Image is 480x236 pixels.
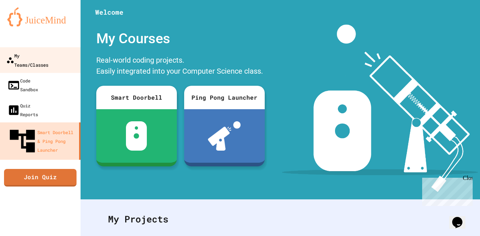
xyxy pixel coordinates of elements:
div: Chat with us now!Close [3,3,51,47]
div: Quiz Reports [7,101,38,119]
img: sdb-white.svg [126,121,147,151]
img: banner-image-my-projects.png [282,25,478,192]
div: Code Sandbox [7,76,38,94]
div: My Courses [93,25,268,53]
div: Smart Doorbell [96,86,177,109]
img: logo-orange.svg [7,7,73,26]
div: Smart Doorbell & Ping Pong Launcher [7,126,76,156]
div: Real-world coding projects. Easily integrated into your Computer Science class. [93,53,268,80]
div: Ping Pong Launcher [184,86,265,109]
iframe: chat widget [419,175,473,206]
a: Join Quiz [4,169,77,187]
div: My Teams/Classes [6,51,48,69]
div: My Projects [101,205,460,233]
img: ppl-with-ball.png [208,121,241,151]
iframe: chat widget [449,207,473,229]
